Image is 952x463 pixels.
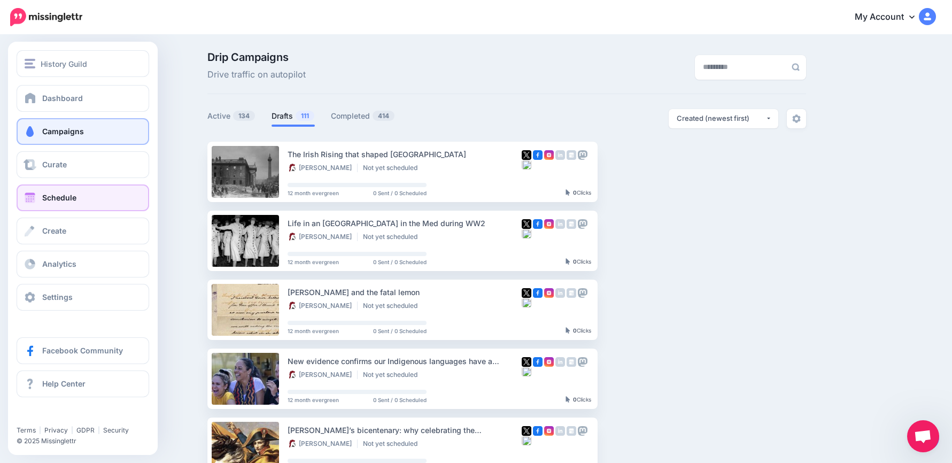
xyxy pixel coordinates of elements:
[522,288,531,298] img: twitter-square.png
[288,233,358,241] li: [PERSON_NAME]
[566,328,591,334] div: Clicks
[17,411,99,421] iframe: Twitter Follow Button
[363,302,423,310] li: Not yet scheduled
[907,420,939,452] div: Open chat
[288,148,522,160] div: The Irish Rising that shaped [GEOGRAPHIC_DATA]
[555,219,565,229] img: linkedin-grey-square.png
[533,426,543,436] img: facebook-square.png
[533,150,543,160] img: facebook-square.png
[98,426,100,434] span: |
[567,288,576,298] img: google_business-grey-square.png
[42,379,86,388] span: Help Center
[288,259,339,265] span: 12 month evergreen
[103,426,129,434] a: Security
[288,190,339,196] span: 12 month evergreen
[566,396,570,403] img: pointer-grey-darker.png
[42,127,84,136] span: Campaigns
[567,426,576,436] img: google_business-grey-square.png
[677,113,765,124] div: Created (newest first)
[288,424,522,436] div: [PERSON_NAME]’s bicentenary: why celebrating the [DEMOGRAPHIC_DATA] emperor has become so controv...
[844,4,936,30] a: My Account
[39,426,41,434] span: |
[544,288,554,298] img: instagram-square.png
[544,150,554,160] img: instagram-square.png
[555,426,565,436] img: linkedin-grey-square.png
[288,328,339,334] span: 12 month evergreen
[71,426,73,434] span: |
[522,160,531,169] img: bluesky-square.png
[288,397,339,403] span: 12 month evergreen
[42,346,123,355] span: Facebook Community
[555,288,565,298] img: linkedin-grey-square.png
[792,63,800,71] img: search-grey-6.png
[17,426,36,434] a: Terms
[566,327,570,334] img: pointer-grey-darker.png
[207,110,256,122] a: Active134
[566,397,591,403] div: Clicks
[17,251,149,277] a: Analytics
[42,193,76,202] span: Schedule
[17,436,157,446] li: © 2025 Missinglettr
[669,109,778,128] button: Created (newest first)
[573,189,577,196] b: 0
[522,298,531,307] img: bluesky-square.png
[288,355,522,367] div: New evidence confirms our Indigenous languages have a common source, but how they spread remains ...
[566,259,591,265] div: Clicks
[17,284,149,311] a: Settings
[578,219,587,229] img: mastodon-grey-square.png
[522,219,531,229] img: twitter-square.png
[373,328,427,334] span: 0 Sent / 0 Scheduled
[233,111,255,121] span: 134
[566,258,570,265] img: pointer-grey-darker.png
[578,150,587,160] img: mastodon-grey-square.png
[17,184,149,211] a: Schedule
[566,190,591,196] div: Clicks
[522,436,531,445] img: bluesky-square.png
[17,337,149,364] a: Facebook Community
[17,371,149,397] a: Help Center
[373,397,427,403] span: 0 Sent / 0 Scheduled
[272,110,315,122] a: Drafts111
[567,357,576,367] img: google_business-grey-square.png
[42,160,67,169] span: Curate
[288,164,358,172] li: [PERSON_NAME]
[566,189,570,196] img: pointer-grey-darker.png
[10,8,82,26] img: Missinglettr
[17,85,149,112] a: Dashboard
[533,219,543,229] img: facebook-square.png
[567,219,576,229] img: google_business-grey-square.png
[522,426,531,436] img: twitter-square.png
[522,357,531,367] img: twitter-square.png
[207,68,306,82] span: Drive traffic on autopilot
[573,258,577,265] b: 0
[533,357,543,367] img: facebook-square.png
[522,229,531,238] img: bluesky-square.png
[363,233,423,241] li: Not yet scheduled
[544,357,554,367] img: instagram-square.png
[544,426,554,436] img: instagram-square.png
[522,150,531,160] img: twitter-square.png
[288,371,358,379] li: [PERSON_NAME]
[42,226,66,235] span: Create
[363,164,423,172] li: Not yet scheduled
[17,50,149,77] button: History Guild
[42,259,76,268] span: Analytics
[555,150,565,160] img: linkedin-grey-square.png
[44,426,68,434] a: Privacy
[544,219,554,229] img: instagram-square.png
[76,426,95,434] a: GDPR
[373,259,427,265] span: 0 Sent / 0 Scheduled
[17,151,149,178] a: Curate
[296,111,314,121] span: 111
[555,357,565,367] img: linkedin-grey-square.png
[373,190,427,196] span: 0 Sent / 0 Scheduled
[373,111,394,121] span: 414
[17,218,149,244] a: Create
[288,286,522,298] div: [PERSON_NAME] and the fatal lemon
[363,371,423,379] li: Not yet scheduled
[792,114,801,123] img: settings-grey.png
[42,94,83,103] span: Dashboard
[288,302,358,310] li: [PERSON_NAME]
[522,367,531,376] img: bluesky-square.png
[288,217,522,229] div: Life in an [GEOGRAPHIC_DATA] in the Med during WW2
